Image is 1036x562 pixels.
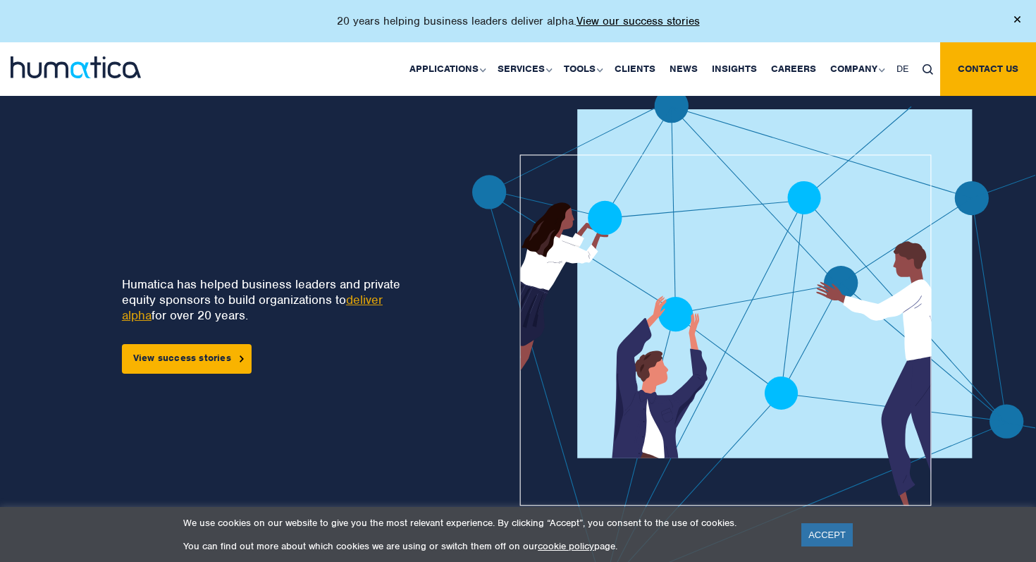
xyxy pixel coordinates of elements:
[122,344,252,374] a: View success stories
[122,292,383,323] a: deliver alpha
[823,42,889,96] a: Company
[11,56,141,78] img: logo
[240,355,244,362] img: arrowicon
[923,64,933,75] img: search_icon
[538,540,594,552] a: cookie policy
[402,42,491,96] a: Applications
[557,42,608,96] a: Tools
[608,42,662,96] a: Clients
[940,42,1036,96] a: Contact us
[183,517,784,529] p: We use cookies on our website to give you the most relevant experience. By clicking “Accept”, you...
[764,42,823,96] a: Careers
[337,14,700,28] p: 20 years helping business leaders deliver alpha.
[896,63,908,75] span: DE
[705,42,764,96] a: Insights
[491,42,557,96] a: Services
[122,276,425,323] p: Humatica has helped business leaders and private equity sponsors to build organizations to for ov...
[889,42,915,96] a: DE
[183,540,784,552] p: You can find out more about which cookies we are using or switch them off on our page.
[801,523,853,546] a: ACCEPT
[662,42,705,96] a: News
[576,14,700,28] a: View our success stories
